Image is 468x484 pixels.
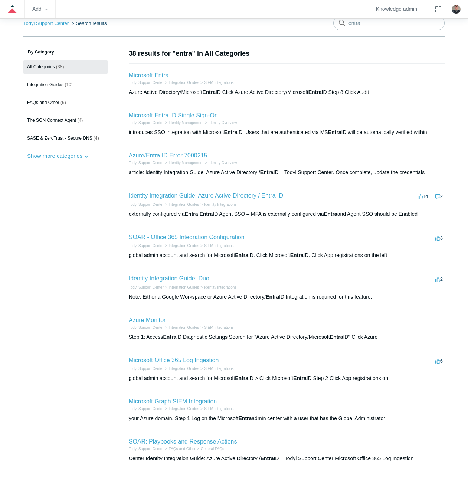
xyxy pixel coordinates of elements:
a: Todyl Support Center [129,447,164,451]
span: The SGN Connect Agent [27,118,76,123]
em: Entra [330,334,343,340]
input: Search [333,16,445,30]
a: Integration Guides [169,202,199,207]
li: Integration Guides [164,243,199,249]
a: Microsoft Entra [129,72,169,78]
a: SOAR - Office 365 Integration Configuration [129,234,245,240]
a: Integration Guides [169,325,199,329]
a: Identity Management [169,121,203,125]
a: Microsoft Graph SIEM Integration [129,398,217,405]
li: SIEM Integrations [199,80,233,85]
a: Todyl Support Center [129,407,164,411]
h1: 38 results for "entra" in All Categories [129,49,445,59]
a: Azure Monitor [129,317,166,323]
em: Entra [328,129,341,135]
li: Identity Overview [203,120,237,126]
span: FAQs and Other [27,100,59,105]
li: Todyl Support Center [129,325,164,330]
a: Identity Integration Guide: Duo [129,275,209,282]
button: Show more categories [23,149,92,163]
a: Microsoft Office 365 Log Ingestion [129,357,219,363]
div: externally configured via ID Agent SSO – MFA is externally configured via and Agent SSO should be... [129,210,445,218]
li: Search results [70,20,107,26]
a: SIEM Integrations [204,407,233,411]
em: Entra [324,211,337,217]
li: Integration Guides [164,325,199,330]
em: Entra [239,415,252,421]
li: SIEM Integrations [199,406,233,412]
li: Todyl Support Center [129,446,164,452]
div: introduces SSO integration with Microsoft ID. Users that are authenticated via MS ID will be auto... [129,129,445,136]
a: Integration Guides [169,285,199,289]
a: Integration Guides [169,407,199,411]
span: 2 [435,194,443,199]
a: SOAR: Playbooks and Response Actions [129,438,237,445]
a: SIEM Integrations [204,325,233,329]
li: Todyl Support Center [23,20,70,26]
a: General FAQs [201,447,224,451]
span: (4) [77,118,83,123]
li: Integration Guides [164,80,199,85]
li: Identity Overview [203,160,237,166]
em: Entra [224,129,238,135]
em: Entra [235,252,248,258]
a: Identity Integration Guide: Azure Active Directory / Entra ID [129,192,283,199]
zd-hc-trigger: Add [32,7,48,11]
li: Todyl Support Center [129,160,164,166]
li: Identity Management [164,160,203,166]
a: Knowledge admin [376,7,417,11]
em: Entra [308,89,322,95]
a: SIEM Integrations [204,81,233,85]
em: Entra [266,294,279,300]
em: Entra [261,455,274,461]
li: Todyl Support Center [129,366,164,371]
li: Integration Guides [164,285,199,290]
em: Entra [202,89,216,95]
a: FAQs and Other [169,447,196,451]
a: Todyl Support Center [129,202,164,207]
li: Identity Integrations [199,202,236,207]
span: Integration Guides [27,82,63,87]
span: SASE & ZeroTrust - Secure DNS [27,136,92,141]
a: Todyl Support Center [129,285,164,289]
span: 2 [435,276,443,282]
a: Integration Guides [169,244,199,248]
a: Integration Guides [169,367,199,371]
li: SIEM Integrations [199,366,233,371]
a: Todyl Support Center [129,244,164,248]
img: user avatar [452,5,461,14]
a: FAQs and Other (6) [23,95,108,110]
div: global admin account and search for Microsoft ID > Click Microsoft ID Step 2 Click App registrati... [129,374,445,382]
a: Azure/Entra ID Error 7000215 [129,152,207,159]
em: Entra [293,375,307,381]
a: Todyl Support Center [129,325,164,329]
span: 3 [435,235,443,241]
div: Step 1: Access ID Diagnostic Settings Search for "Azure Active Directory/Microsoft ID" Click Azure [129,333,445,341]
li: Integration Guides [164,406,199,412]
div: your Azure domain. Step 1 Log on the Microsoft admin center with a user that has the Global Admin... [129,415,445,422]
a: All Categories (38) [23,60,108,74]
em: Entra [199,211,213,217]
a: Identity Overview [209,121,237,125]
span: (6) [60,100,66,105]
div: article: Identity Integration Guide: Azure Active Directory / ID – Todyl Support Center. Once com... [129,169,445,176]
li: Todyl Support Center [129,406,164,412]
a: Identity Integrations [204,202,236,207]
li: Todyl Support Center [129,243,164,249]
em: Entra [185,211,198,217]
div: Note: Either a Google Workspace or Azure Active Directory/ ID Integration is required for this fe... [129,293,445,301]
li: FAQs and Other [164,446,196,452]
a: Todyl Support Center [129,81,164,85]
a: Todyl Support Center [129,367,164,371]
a: Microsoft Entra ID Single Sign-On [129,112,218,118]
a: Todyl Support Center [23,20,69,26]
li: Todyl Support Center [129,80,164,85]
span: 6 [435,358,443,364]
span: (10) [65,82,72,87]
zd-hc-trigger: Click your profile icon to open the profile menu [452,5,461,14]
span: All Categories [27,64,55,69]
a: SASE & ZeroTrust - Secure DNS (4) [23,131,108,145]
a: Integration Guides [169,81,199,85]
li: General FAQs [196,446,224,452]
li: Integration Guides [164,202,199,207]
